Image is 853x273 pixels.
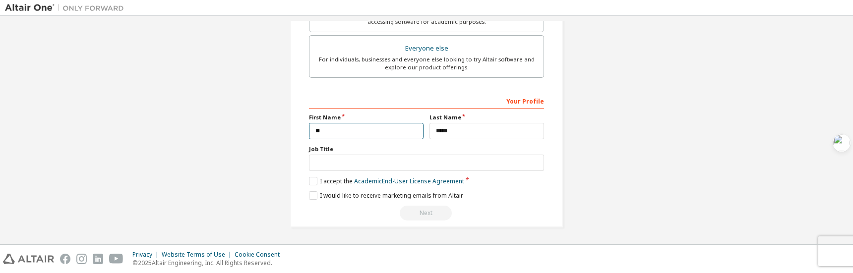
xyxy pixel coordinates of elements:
[309,191,463,200] label: I would like to receive marketing emails from Altair
[3,254,54,264] img: altair_logo.svg
[309,93,544,109] div: Your Profile
[354,177,464,185] a: Academic End-User License Agreement
[132,251,162,259] div: Privacy
[162,251,235,259] div: Website Terms of Use
[109,254,123,264] img: youtube.svg
[132,259,286,267] p: © 2025 Altair Engineering, Inc. All Rights Reserved.
[76,254,87,264] img: instagram.svg
[315,42,538,55] div: Everyone else
[429,113,544,121] label: Last Name
[309,206,544,220] div: Please wait while checking email ...
[60,254,70,264] img: facebook.svg
[309,113,424,121] label: First Name
[315,55,538,71] div: For individuals, businesses and everyone else looking to try Altair software and explore our prod...
[309,145,544,153] label: Job Title
[93,254,103,264] img: linkedin.svg
[309,177,464,185] label: I accept the
[5,3,129,13] img: Altair One
[235,251,286,259] div: Cookie Consent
